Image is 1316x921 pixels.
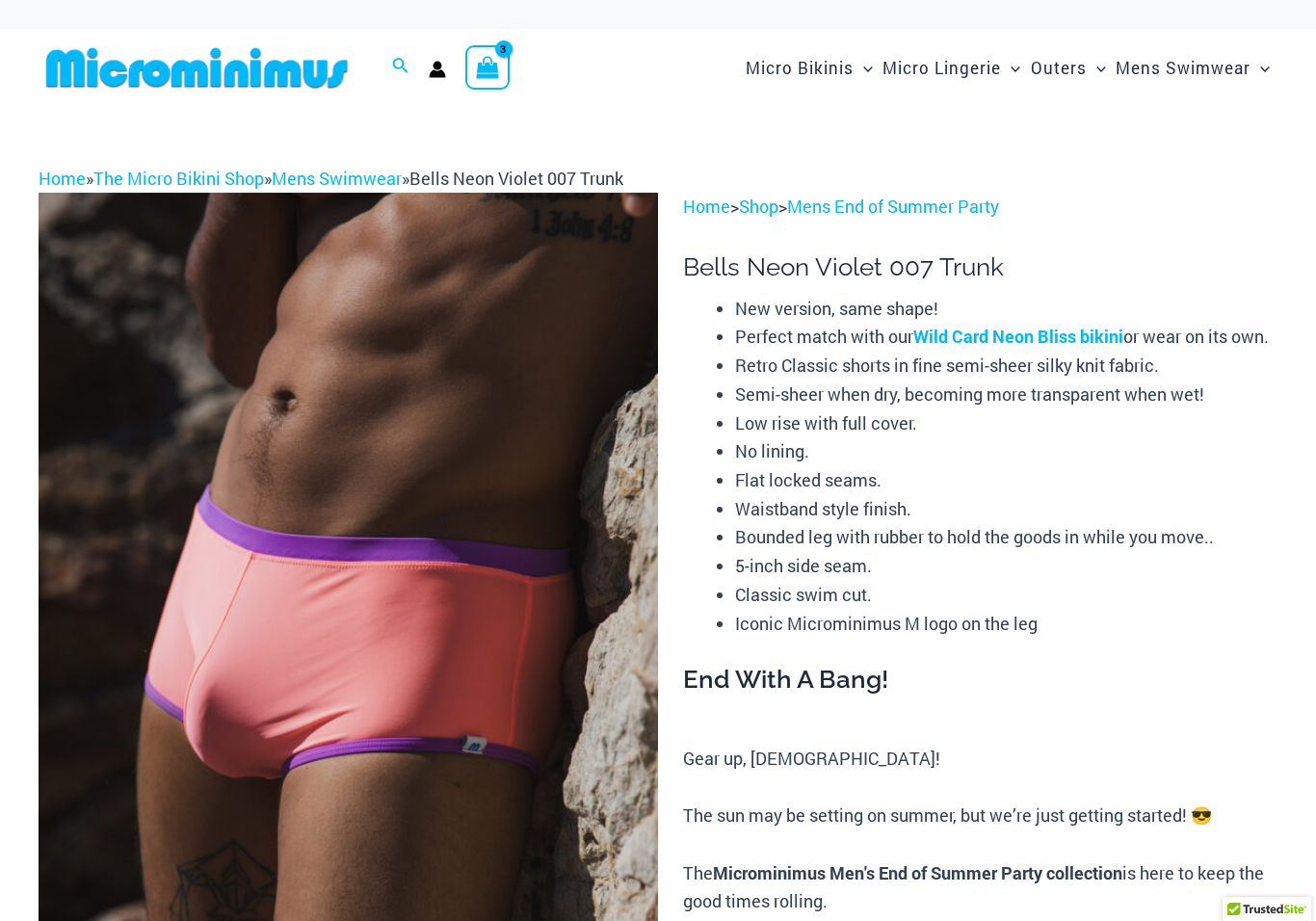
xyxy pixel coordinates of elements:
[1031,43,1087,92] span: Outers
[272,167,402,190] a: Mens Swimwear
[409,167,623,190] span: Bells Neon Violet 007 Trunk
[735,437,1277,466] li: No lining.
[465,45,510,90] a: View Shopping Cart, 3 items
[1087,43,1106,92] span: Menu Toggle
[735,409,1277,438] li: Low rise with full cover.
[878,39,1025,97] a: Micro LingerieMenu ToggleMenu Toggle
[735,323,1277,352] li: Perfect match with our or wear on its own.
[1001,43,1020,92] span: Menu Toggle
[882,43,1001,92] span: Micro Lingerie
[39,46,355,90] img: MM SHOP LOGO FLAT
[1116,43,1250,92] span: Mens Swimwear
[735,495,1277,524] li: Waistband style finish.
[739,195,778,218] a: Shop
[735,352,1277,381] li: Retro Classic shorts in fine semi-sheer silky knit fabric.
[713,861,1122,884] b: Microminimus Men's End of Summer Party collection
[39,167,623,190] span: » » »
[738,36,1277,100] nav: Site Navigation
[787,195,999,218] a: Mens End of Summer Party
[392,55,409,80] a: Search icon link
[913,325,1123,348] a: Wild Card Neon Bliss bikini
[746,43,854,92] span: Micro Bikinis
[429,61,446,78] a: Account icon link
[735,466,1277,495] li: Flat locked seams.
[735,581,1277,610] li: Classic swim cut.
[683,664,1277,697] h3: End With A Bang!
[683,252,1277,282] h1: Bells Neon Violet 007 Trunk
[1026,39,1111,97] a: OutersMenu ToggleMenu Toggle
[39,167,86,190] a: Home
[854,43,873,92] span: Menu Toggle
[683,195,730,218] a: Home
[1250,43,1270,92] span: Menu Toggle
[735,295,1277,324] li: New version, same shape!
[741,39,878,97] a: Micro BikinisMenu ToggleMenu Toggle
[683,193,1277,222] p: > >
[735,610,1277,639] li: Iconic Microminimus M logo on the leg
[735,523,1277,552] li: Bounded leg with rubber to hold the goods in while you move..
[735,552,1277,581] li: 5-inch side seam.
[1111,39,1275,97] a: Mens SwimwearMenu ToggleMenu Toggle
[735,381,1277,409] li: Semi-sheer when dry, becoming more transparent when wet!
[93,167,264,190] a: The Micro Bikini Shop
